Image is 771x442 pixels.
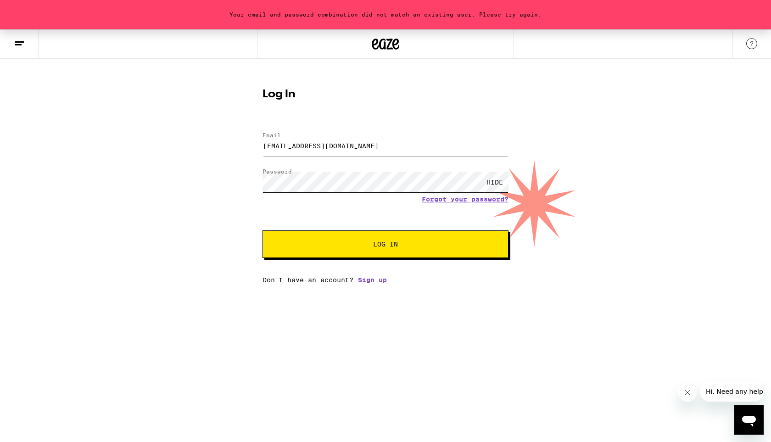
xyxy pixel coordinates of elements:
[263,132,281,138] label: Email
[6,6,66,14] span: Hi. Need any help?
[422,196,508,203] a: Forgot your password?
[700,381,764,402] iframe: Message from company
[263,276,508,284] div: Don't have an account?
[373,241,398,247] span: Log In
[263,230,508,258] button: Log In
[358,276,387,284] a: Sign up
[678,383,697,402] iframe: Close message
[481,172,508,192] div: HIDE
[263,168,292,174] label: Password
[263,89,508,100] h1: Log In
[734,405,764,435] iframe: Button to launch messaging window
[263,135,508,156] input: Email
